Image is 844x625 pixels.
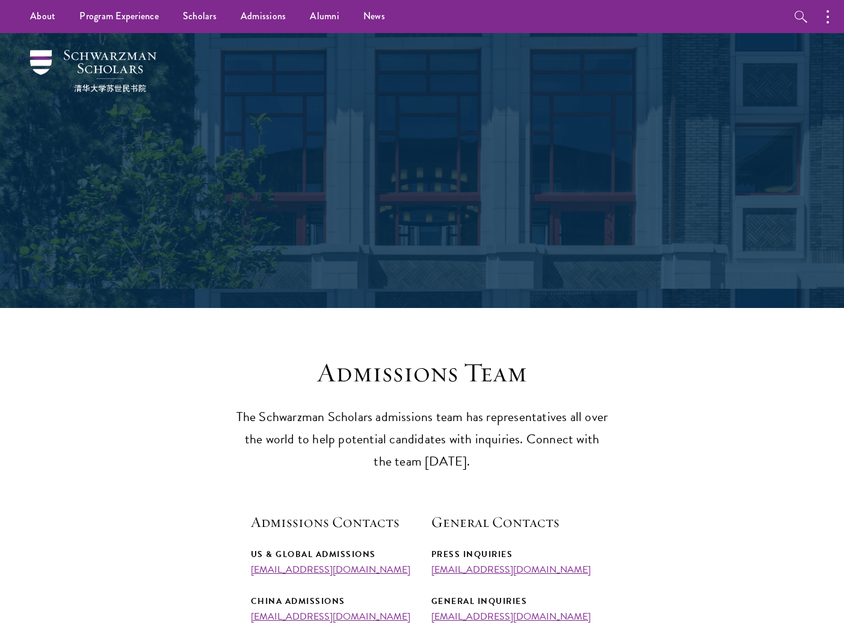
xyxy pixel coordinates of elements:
[431,594,594,609] div: General Inquiries
[431,512,594,532] h5: General Contacts
[431,547,594,562] div: Press Inquiries
[431,562,591,577] a: [EMAIL_ADDRESS][DOMAIN_NAME]
[251,594,413,609] div: China Admissions
[251,547,413,562] div: US & Global Admissions
[431,609,591,624] a: [EMAIL_ADDRESS][DOMAIN_NAME]
[251,609,410,624] a: [EMAIL_ADDRESS][DOMAIN_NAME]
[236,356,609,390] h3: Admissions Team
[251,512,413,532] h5: Admissions Contacts
[30,50,156,92] img: Schwarzman Scholars
[236,406,609,473] p: The Schwarzman Scholars admissions team has representatives all over the world to help potential ...
[251,562,410,577] a: [EMAIL_ADDRESS][DOMAIN_NAME]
